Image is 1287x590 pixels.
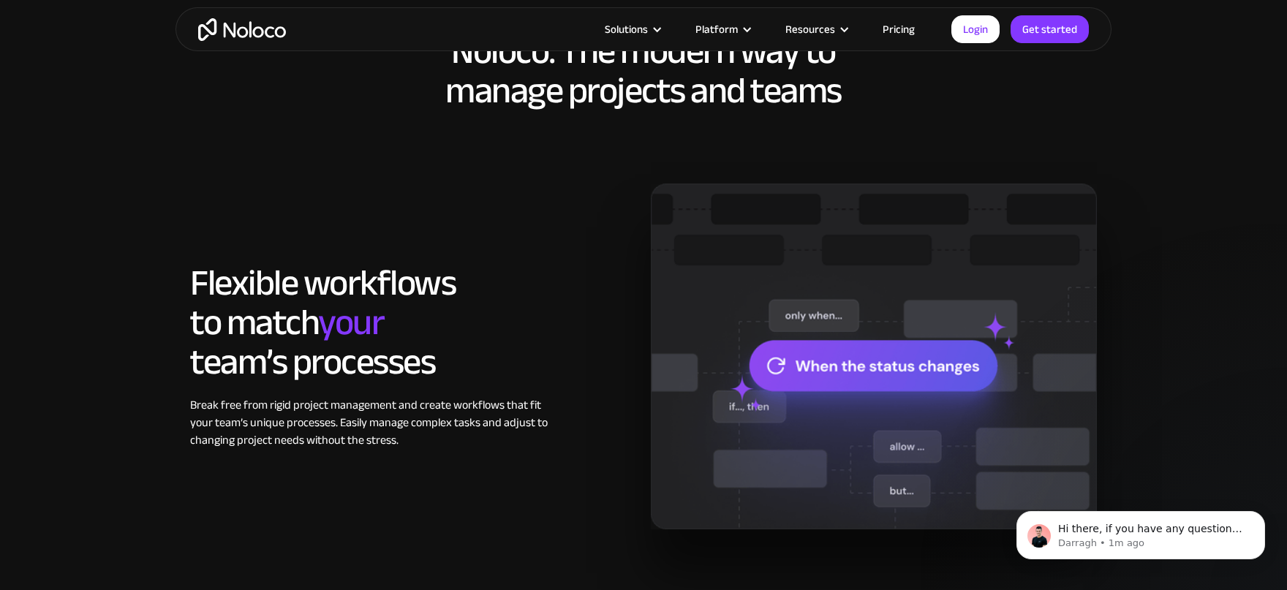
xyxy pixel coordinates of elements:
iframe: Intercom notifications message [994,480,1287,583]
div: Solutions [605,20,648,39]
div: Break free from rigid project management and create workflows that fit your team’s unique process... [190,396,559,449]
h2: Flexible workflows to match team’s processes [190,263,559,382]
span: your [318,288,384,357]
div: Solutions [586,20,677,39]
a: Get started [1011,15,1089,43]
div: Resources [767,20,864,39]
a: home [198,18,286,41]
div: Platform [695,20,738,39]
div: Resources [785,20,835,39]
a: Login [951,15,1000,43]
a: Pricing [864,20,933,39]
h2: Noloco: The modern way to manage projects and teams [190,31,1097,110]
div: Platform [677,20,767,39]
